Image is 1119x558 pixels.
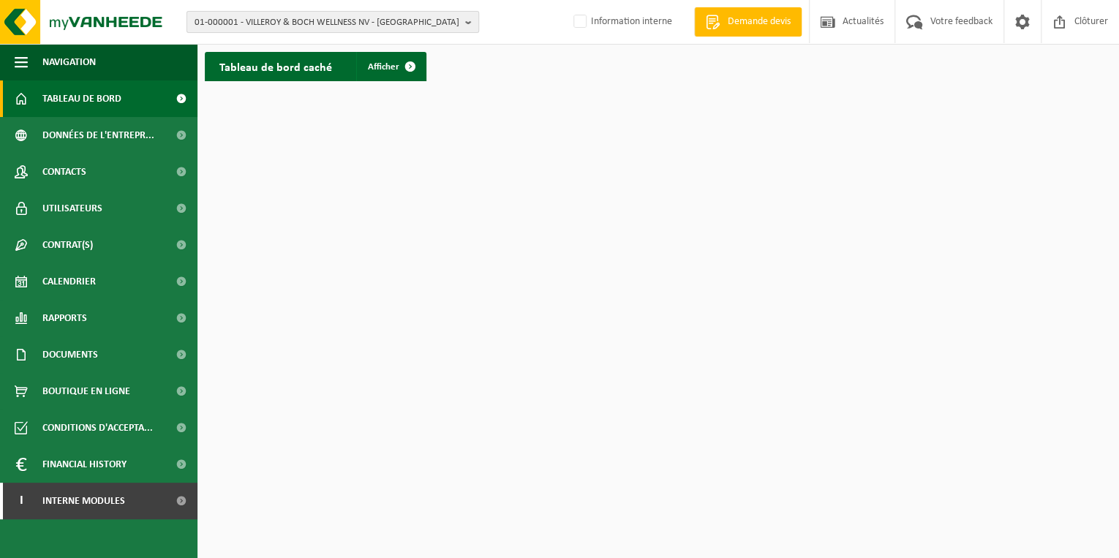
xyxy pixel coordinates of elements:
[694,7,802,37] a: Demande devis
[42,227,93,263] span: Contrat(s)
[42,44,96,80] span: Navigation
[724,15,794,29] span: Demande devis
[42,117,154,154] span: Données de l'entrepr...
[570,11,672,33] label: Information interne
[42,373,130,410] span: Boutique en ligne
[42,336,98,373] span: Documents
[42,483,125,519] span: Interne modules
[42,410,153,446] span: Conditions d'accepta...
[186,11,479,33] button: 01-000001 - VILLEROY & BOCH WELLNESS NV - [GEOGRAPHIC_DATA]
[205,52,347,80] h2: Tableau de bord caché
[368,62,399,72] span: Afficher
[42,80,121,117] span: Tableau de bord
[42,446,127,483] span: Financial History
[42,263,96,300] span: Calendrier
[42,300,87,336] span: Rapports
[195,12,459,34] span: 01-000001 - VILLEROY & BOCH WELLNESS NV - [GEOGRAPHIC_DATA]
[42,190,102,227] span: Utilisateurs
[356,52,425,81] a: Afficher
[15,483,28,519] span: I
[42,154,86,190] span: Contacts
